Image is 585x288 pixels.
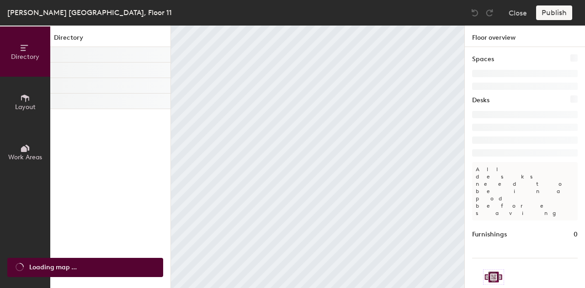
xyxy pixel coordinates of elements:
[472,95,489,105] h1: Desks
[574,230,578,240] h1: 0
[483,269,504,285] img: Sticker logo
[509,5,527,20] button: Close
[465,26,585,47] h1: Floor overview
[472,230,507,240] h1: Furnishings
[29,262,77,272] span: Loading map ...
[7,7,172,18] div: [PERSON_NAME] [GEOGRAPHIC_DATA], Floor 11
[171,26,464,288] canvas: Map
[8,153,42,161] span: Work Areas
[11,53,39,61] span: Directory
[15,103,36,111] span: Layout
[472,162,578,220] p: All desks need to be in a pod before saving
[472,54,494,64] h1: Spaces
[485,8,494,17] img: Redo
[470,8,479,17] img: Undo
[50,33,170,47] h1: Directory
